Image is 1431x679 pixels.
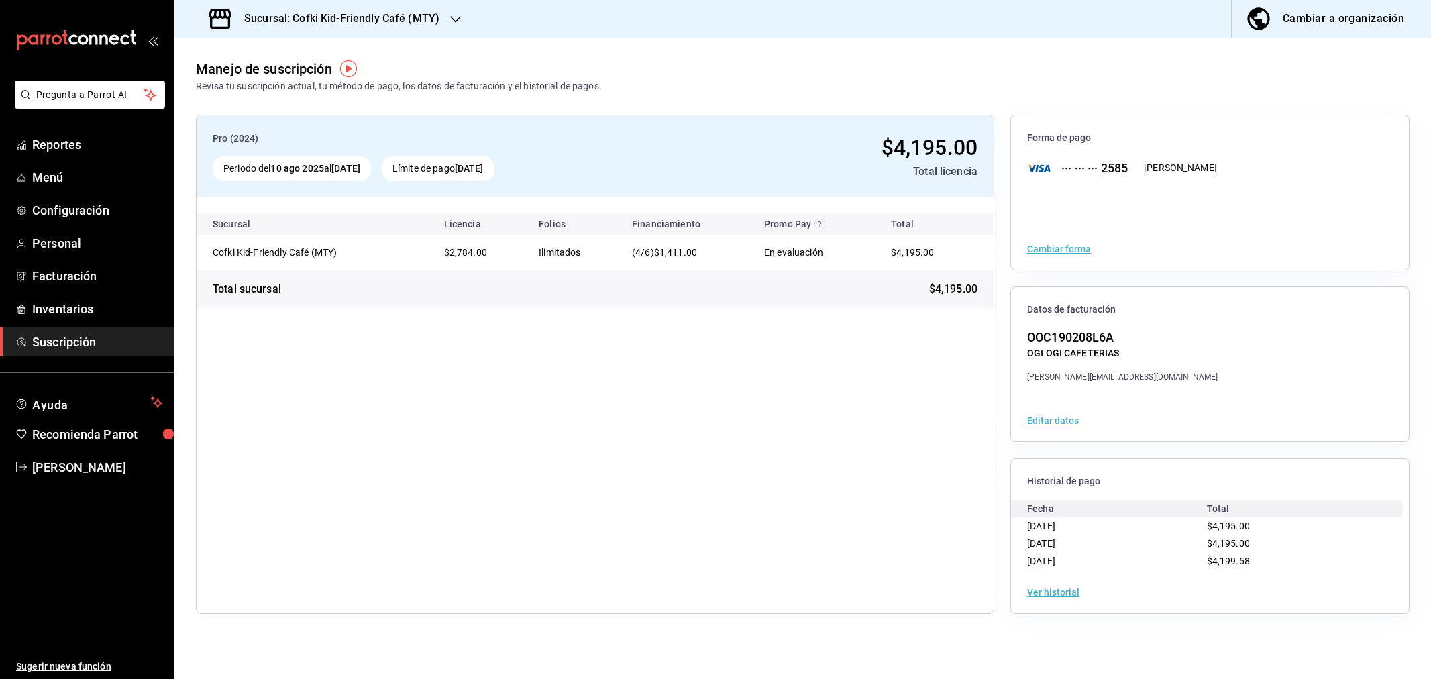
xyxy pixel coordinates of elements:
[32,395,146,411] span: Ayuda
[32,136,163,154] span: Reportes
[455,163,484,174] strong: [DATE]
[382,156,494,181] div: Límite de pago
[444,247,487,258] span: $2,784.00
[621,213,753,235] th: Financiamiento
[32,333,163,351] span: Suscripción
[213,219,286,229] div: Sucursal
[32,201,163,219] span: Configuración
[875,213,994,235] th: Total
[433,213,529,235] th: Licencia
[32,458,163,476] span: [PERSON_NAME]
[1027,346,1218,360] div: OGI OGI CAFETERIAS
[1027,552,1207,570] div: [DATE]
[15,81,165,109] button: Pregunta a Parrot AI
[882,135,977,160] span: $4,195.00
[213,246,347,259] div: Cofki Kid-Friendly Café (MTY)
[1207,556,1250,566] span: $4,199.58
[929,281,977,297] span: $4,195.00
[1027,244,1091,254] button: Cambiar forma
[32,300,163,318] span: Inventarios
[1207,521,1250,531] span: $4,195.00
[32,425,163,443] span: Recomienda Parrot
[1051,159,1128,177] div: ··· ··· ··· 2585
[1027,475,1393,488] span: Historial de pago
[693,164,977,180] div: Total licencia
[1283,9,1404,28] div: Cambiar a organización
[9,97,165,111] a: Pregunta a Parrot AI
[213,132,682,146] div: Pro (2024)
[16,660,163,674] span: Sugerir nueva función
[1027,588,1079,597] button: Ver historial
[270,163,323,174] strong: 10 ago 2025
[1027,303,1393,316] span: Datos de facturación
[1207,500,1387,517] div: Total
[1027,416,1079,425] button: Editar datos
[233,11,439,27] h3: Sucursal: Cofki Kid-Friendly Café (MTY)
[528,235,621,270] td: Ilimitados
[632,246,743,260] div: (4/6)
[814,219,825,229] svg: Recibe un descuento en el costo de tu membresía al cubrir 80% de tus transacciones realizadas con...
[764,219,864,229] div: Promo Pay
[340,60,357,77] img: Tooltip marker
[654,247,697,258] span: $1,411.00
[1027,517,1207,535] div: [DATE]
[1027,500,1207,517] div: Fecha
[196,79,602,93] div: Revisa tu suscripción actual, tu método de pago, los datos de facturación y el historial de pagos.
[213,281,281,297] div: Total sucursal
[1027,328,1218,346] div: OOC190208L6A
[891,247,934,258] span: $4,195.00
[1144,161,1217,175] div: [PERSON_NAME]
[1207,538,1250,549] span: $4,195.00
[1027,371,1218,383] div: [PERSON_NAME][EMAIL_ADDRESS][DOMAIN_NAME]
[753,235,875,270] td: En evaluación
[196,59,332,79] div: Manejo de suscripción
[32,234,163,252] span: Personal
[36,88,144,102] span: Pregunta a Parrot AI
[1027,132,1393,144] span: Forma de pago
[148,35,158,46] button: open_drawer_menu
[32,168,163,187] span: Menú
[528,213,621,235] th: Folios
[1027,535,1207,552] div: [DATE]
[213,156,371,181] div: Periodo del al
[32,267,163,285] span: Facturación
[331,163,360,174] strong: [DATE]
